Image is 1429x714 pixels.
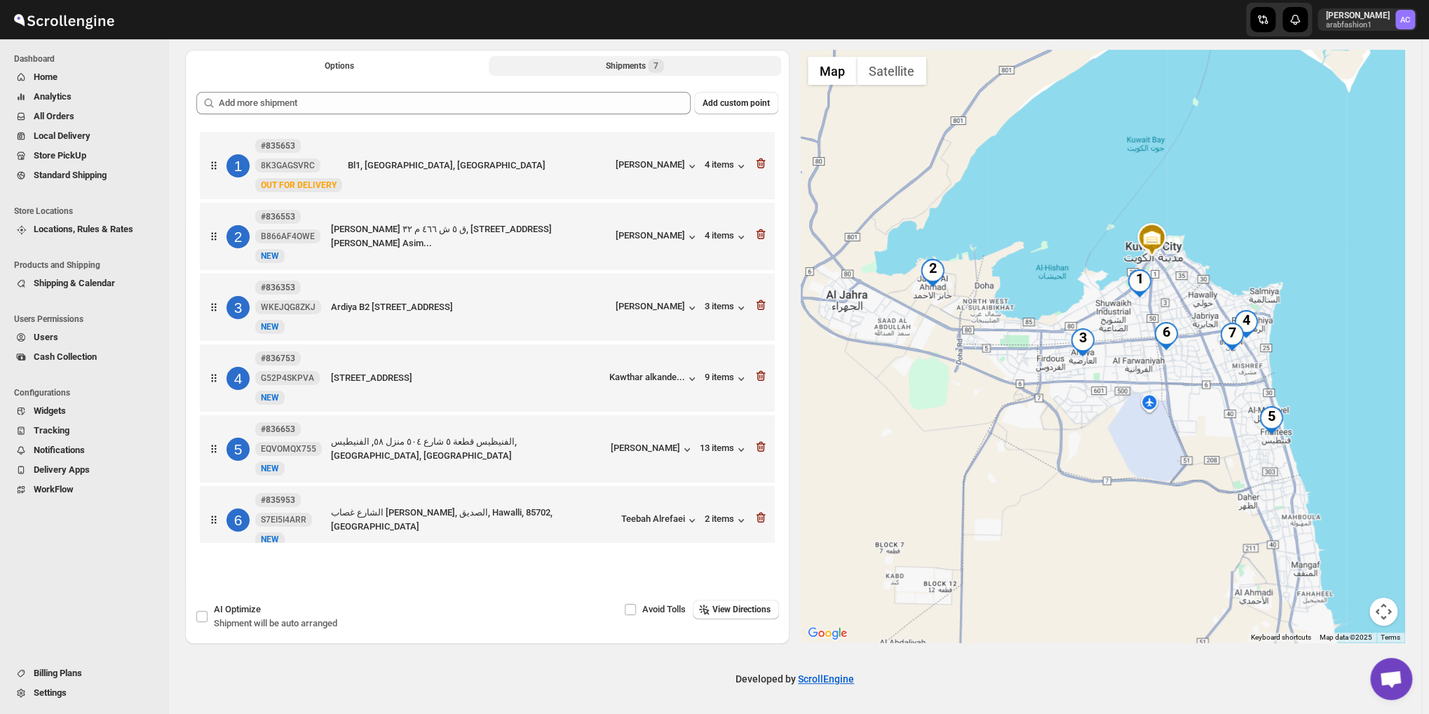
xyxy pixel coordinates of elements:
[8,460,160,480] button: Delivery Apps
[331,506,616,534] div: الشارع غصاب [PERSON_NAME], الصديق, Hawalli, 85702, [GEOGRAPHIC_DATA]
[653,60,658,72] span: 7
[214,604,261,614] span: AI Optimize
[261,393,279,403] span: NEW
[804,624,851,642] a: Open this area in Google Maps (opens a new window)
[226,154,250,177] div: 1
[1320,633,1372,641] span: Map data ©2025
[1395,10,1415,29] span: Abizer Chikhly
[325,60,354,72] span: Options
[34,150,86,161] span: Store PickUp
[261,180,337,190] span: OUT FOR DELIVERY
[200,415,775,483] div: 5#836653 EQVOMQX755NewNEWالفنيظيس قطعة ٥ شارع ٥٠٤ منزل ٥٨, الفنيطيس, [GEOGRAPHIC_DATA], [GEOGRAPH...
[8,67,160,87] button: Home
[200,486,775,553] div: 6#835953 S7EI5I4ARRNewNEWالشارع غصاب [PERSON_NAME], الصديق, Hawalli, 85702, [GEOGRAPHIC_DATA]Teeb...
[14,53,161,65] span: Dashboard
[34,405,66,416] span: Widgets
[919,259,947,287] div: 2
[808,57,857,85] button: Show street map
[226,367,250,390] div: 4
[1218,323,1246,351] div: 7
[8,328,160,347] button: Users
[331,222,610,250] div: [PERSON_NAME] ق ٥ ش ٤٦٦ م ٣٢, [STREET_ADDRESS][PERSON_NAME] Asim...
[261,302,316,313] span: WKEJQG8ZKJ
[705,301,748,315] button: 3 items
[34,224,133,234] span: Locations, Rules & Rates
[1318,8,1416,31] button: User menu
[8,480,160,499] button: WorkFlow
[34,425,69,436] span: Tracking
[261,141,295,151] b: #835653
[261,251,279,261] span: NEW
[14,206,161,217] span: Store Locations
[609,372,685,382] div: Kawthar alkande...
[1326,21,1390,29] p: arabfashion1
[694,92,778,114] button: Add custom point
[34,91,72,102] span: Analytics
[261,212,295,222] b: #836553
[200,344,775,412] div: 4#836753 G52P4SKPVANewNEW[STREET_ADDRESS]Kawthar alkande...9 items
[1232,310,1260,338] div: 4
[226,225,250,248] div: 2
[8,107,160,126] button: All Orders
[14,387,161,398] span: Configurations
[857,57,926,85] button: Show satellite imagery
[8,87,160,107] button: Analytics
[200,274,775,341] div: 3#836353 WKEJQG8ZKJNewNEWArdiya B2 [STREET_ADDRESS][PERSON_NAME]3 items
[8,664,160,683] button: Billing Plans
[1381,633,1400,641] a: Terms (opens in new tab)
[261,353,295,363] b: #836753
[34,351,97,362] span: Cash Collection
[616,301,699,315] button: [PERSON_NAME]
[261,514,306,525] span: S7EI5I4ARR
[736,672,854,686] p: Developed by
[34,687,67,698] span: Settings
[804,624,851,642] img: Google
[331,371,604,385] div: [STREET_ADDRESS]
[8,274,160,293] button: Shipping & Calendar
[606,59,664,73] div: Shipments
[611,443,694,457] div: [PERSON_NAME]
[703,97,770,109] span: Add custom point
[331,435,605,463] div: الفنيظيس قطعة ٥ شارع ٥٠٤ منزل ٥٨, الفنيطيس, [GEOGRAPHIC_DATA], [GEOGRAPHIC_DATA]
[616,159,699,173] button: [PERSON_NAME]
[489,56,781,76] button: Selected Shipments
[8,220,160,239] button: Locations, Rules & Rates
[34,668,82,678] span: Billing Plans
[261,443,316,454] span: EQVOMQX755
[226,296,250,319] div: 3
[261,424,295,434] b: #836653
[34,332,58,342] span: Users
[712,604,771,615] span: View Directions
[14,260,161,271] span: Products and Shipping
[261,160,315,171] span: 8K3GAGSVRC
[1369,598,1397,626] button: Map camera controls
[194,56,486,76] button: All Route Options
[705,513,748,527] button: 2 items
[200,203,775,270] div: 2#836553 B866AF4OWENewNEW[PERSON_NAME] ق ٥ ش ٤٦٦ م ٣٢, [STREET_ADDRESS][PERSON_NAME] Asim...[PERS...
[14,314,161,325] span: Users Permissions
[616,230,699,244] button: [PERSON_NAME]
[1400,15,1410,25] text: AC
[1257,406,1285,434] div: 5
[261,322,279,332] span: NEW
[705,372,748,386] button: 9 items
[185,81,790,548] div: Selected Shipments
[705,159,748,173] button: 4 items
[1125,269,1153,297] div: 1
[34,278,115,288] span: Shipping & Calendar
[621,513,699,527] button: Teebah Alrefaei
[705,230,748,244] button: 4 items
[34,464,90,475] span: Delivery Apps
[8,683,160,703] button: Settings
[261,372,314,384] span: G52P4SKPVA
[261,495,295,505] b: #835953
[1370,658,1412,700] a: Open chat
[34,445,85,455] span: Notifications
[1251,633,1311,642] button: Keyboard shortcuts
